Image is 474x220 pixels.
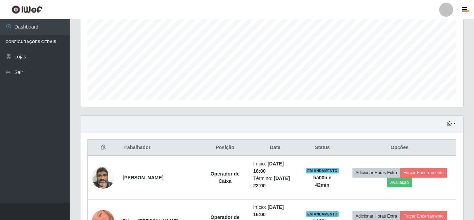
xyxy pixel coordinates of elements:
time: [DATE] 16:00 [253,161,284,174]
th: Data [249,140,302,156]
span: EM ANDAMENTO [306,168,339,173]
span: EM ANDAMENTO [306,211,339,217]
th: Posição [201,140,249,156]
th: Opções [343,140,456,156]
strong: [PERSON_NAME] [123,175,163,180]
th: Status [301,140,343,156]
strong: Operador de Caixa [210,171,239,184]
th: Trabalhador [118,140,201,156]
button: Adicionar Horas Extra [352,168,400,178]
img: CoreUI Logo [11,5,42,14]
li: Início: [253,204,297,218]
img: 1625107347864.jpeg [92,163,114,192]
time: [DATE] 16:00 [253,204,284,217]
button: Forçar Encerramento [400,168,447,178]
li: Término: [253,175,297,189]
li: Início: [253,160,297,175]
strong: há 00 h e 42 min [313,175,331,188]
button: Avaliação [387,178,412,187]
